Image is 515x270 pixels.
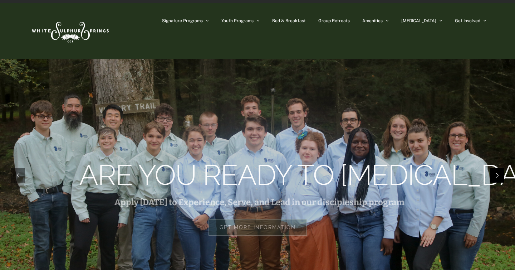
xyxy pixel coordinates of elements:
[29,14,111,48] img: White Sulphur Springs Logo
[221,3,260,39] a: Youth Programs
[272,19,306,23] span: Bed & Breakfast
[162,3,486,39] nav: Main Menu
[318,3,350,39] a: Group Retreats
[401,3,442,39] a: [MEDICAL_DATA]
[362,3,389,39] a: Amenities
[455,19,480,23] span: Get Involved
[209,219,307,236] rs-layer: Get more information
[362,19,383,23] span: Amenities
[401,19,436,23] span: [MEDICAL_DATA]
[221,19,254,23] span: Youth Programs
[114,198,404,206] rs-layer: Apply [DATE] to Experience, Serve, and Lead in our discipleship program
[162,19,203,23] span: Signature Programs
[162,3,209,39] a: Signature Programs
[318,19,350,23] span: Group Retreats
[272,3,306,39] a: Bed & Breakfast
[455,3,486,39] a: Get Involved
